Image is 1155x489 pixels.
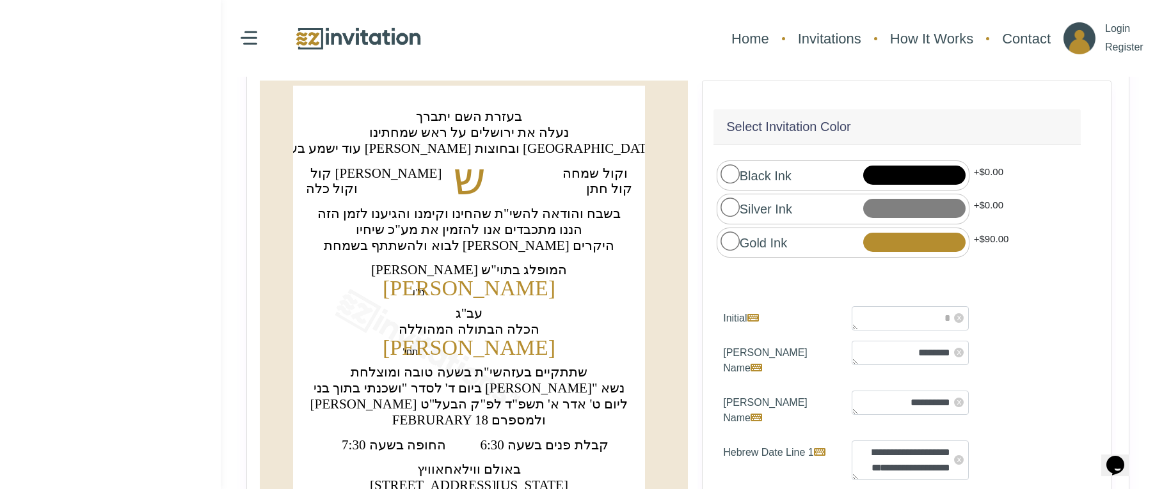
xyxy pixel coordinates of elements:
[713,306,842,330] label: Initial
[314,380,625,396] text: ‏ביום ד' לסדר "ושכנתי בתוך בני [PERSON_NAME]" נשא‏
[721,198,739,216] input: Silver Ink
[969,160,1008,191] div: +$0.00
[721,164,792,185] label: Black Ink
[721,231,787,252] label: Gold Ink
[356,222,582,237] text: ‏הננו מתכבדים אנו להזמין את מע"כ שיחיו‏
[306,181,633,196] text: ‏קול חתן וקול כלה‏
[725,22,776,56] a: Home
[792,22,868,56] a: Invitations
[351,364,587,380] text: ‏שתתקיים בעזהשי"ת בשעה טובה ומוצלחת‏
[383,336,555,359] text: ‏[PERSON_NAME]‏
[954,313,964,323] span: x
[969,228,1014,258] div: +$90.00
[317,206,621,221] text: ‏בשבח והודאה להשי"ת שהחינו וקימנו והגיענו לזמן הזה‏
[721,231,739,250] input: Gold Ink
[417,462,521,477] text: ‏באולם ווילאחאוויץ‏
[371,262,567,277] text: ‏[PERSON_NAME] המופלג בתוי"ש‏
[954,398,964,407] span: x
[294,25,422,52] img: logo.png
[884,22,980,56] a: How It Works
[721,164,739,183] input: Black Ink
[480,437,608,453] text: 6:30 קבלת פנים בשעה
[996,22,1057,56] a: Contact
[383,276,555,300] text: ‏[PERSON_NAME]‏
[456,306,483,321] text: ‏עב"ג‏
[402,347,418,357] text: ‏תחי'‏
[713,440,842,480] label: Hebrew Date Line 1
[278,141,660,156] text: ‏עוד ישמע בערי [PERSON_NAME] ובחוצות [GEOGRAPHIC_DATA]‏
[726,117,851,136] h5: Select Invitation Color
[342,437,446,453] text: 7:30 החופה בשעה
[1063,22,1095,54] img: ico_account.png
[721,198,792,219] label: Silver Ink
[416,109,522,124] text: ‏בעזרת השם יתברך‏
[324,238,614,253] text: ‏לבוא ולהשתתף בשמחת [PERSON_NAME] היקרים‏
[713,391,842,430] label: [PERSON_NAME] Name
[1101,438,1142,476] iframe: chat widget
[1105,20,1143,57] p: Login Register
[954,348,964,357] span: x
[713,341,842,380] label: [PERSON_NAME] Name
[954,455,964,465] span: x
[392,412,546,428] text: FEBRURARY 18 ולמספרם
[413,288,425,297] text: ‏ני"ו‏
[969,194,1008,224] div: +$0.00
[310,396,628,412] text: ‏[PERSON_NAME] ליום ט' אדר א' תשפ"ד לפ"ק הבעל"ט‏
[310,166,627,181] text: ‏קול [PERSON_NAME] וקול שמחה‏
[399,322,539,337] text: ‏הכלה הבתולה המהוללה‏
[369,125,569,140] text: ‏נעלה את ירושלים על ראש שמחתינו‏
